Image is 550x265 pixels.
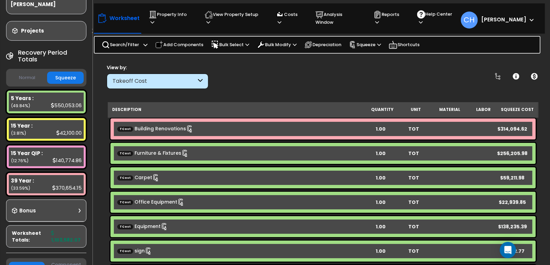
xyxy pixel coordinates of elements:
[107,64,208,71] div: View by:
[496,199,529,206] div: $22,939.85
[117,200,133,205] span: TCost
[417,10,457,26] p: Help Center
[364,248,397,254] div: 1.00
[102,41,139,49] p: Search/Filter
[109,14,140,23] p: Worksheet
[51,230,81,243] b: 1,103,582.07
[205,11,263,26] p: View Property Setup
[304,41,341,49] p: Depreciation
[389,40,420,50] p: Shortcuts
[117,198,185,206] a: Custom Item
[501,107,534,112] small: Squeeze Cost
[47,72,84,84] button: Squeeze
[364,199,397,206] div: 1.00
[371,107,393,112] small: Quantity
[11,95,34,102] b: 5 Years :
[112,107,141,112] small: Description
[364,150,397,157] div: 1.00
[500,242,516,258] div: Open Intercom Messenger
[18,49,86,63] h4: Recovery Period Totals
[11,185,30,191] small: 33.58645995399327%
[19,208,36,214] h3: Bonus
[461,12,478,29] span: CH
[496,150,529,157] div: $256,205.98
[117,126,133,131] span: TCost
[211,41,249,49] p: Bulk Select
[117,247,152,255] a: Custom Item
[439,107,460,112] small: Material
[411,107,421,112] small: Unit
[11,150,43,157] b: 15 Year QIP :
[11,122,33,129] b: 15 Year :
[151,37,207,52] div: Add Components
[12,230,48,243] span: Worksheet Totals:
[117,223,168,230] a: Custom Item
[11,103,30,109] small: 49.842515110815455%
[301,37,345,52] div: Depreciation
[117,175,133,180] span: TCost
[349,41,381,49] p: Squeeze
[496,223,529,230] div: $138,235.39
[117,248,133,253] span: TCost
[315,11,361,26] p: Analysis Window
[398,223,430,230] div: TOT
[257,41,297,49] p: Bulk Modify
[276,11,303,26] p: Costs
[11,130,26,136] small: 3.8148499458676417%
[398,150,430,157] div: TOT
[21,27,44,34] h3: Projects
[113,77,196,85] div: Takeoff Cost
[496,248,529,254] div: $3,342.77
[496,126,529,132] div: $314,094.62
[117,125,193,133] a: Custom Item
[373,11,404,26] p: Reports
[155,41,203,49] p: Add Components
[476,107,491,112] small: Labor
[398,126,430,132] div: TOT
[117,224,133,229] span: TCost
[398,199,430,206] div: TOT
[11,158,28,164] small: 12.75617498932363%
[398,174,430,181] div: TOT
[53,157,82,164] div: 140,774.86
[481,16,526,23] b: [PERSON_NAME]
[364,174,397,181] div: 1.00
[149,11,192,26] p: Property Info
[56,129,82,136] div: 42,100.00
[11,177,34,184] b: 39 Year :
[398,248,430,254] div: TOT
[117,174,160,182] a: Custom Item
[117,150,189,157] a: Custom Item
[117,151,133,156] span: TCost
[364,126,397,132] div: 1.00
[496,174,529,181] div: $59,211.98
[51,102,82,109] div: 550,053.06
[52,184,82,191] div: 370,654.15
[9,72,45,84] button: Normal
[385,37,423,53] div: Shortcuts
[364,223,397,230] div: 1.00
